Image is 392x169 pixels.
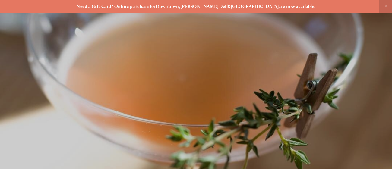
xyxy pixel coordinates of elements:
a: [GEOGRAPHIC_DATA] [231,4,279,9]
strong: Need a Gift Card? Online purchase for [76,4,156,9]
strong: & [228,4,231,9]
strong: , [179,4,180,9]
a: Downtown [156,4,179,9]
strong: are now available. [279,4,315,9]
a: [PERSON_NAME] Dell [180,4,228,9]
